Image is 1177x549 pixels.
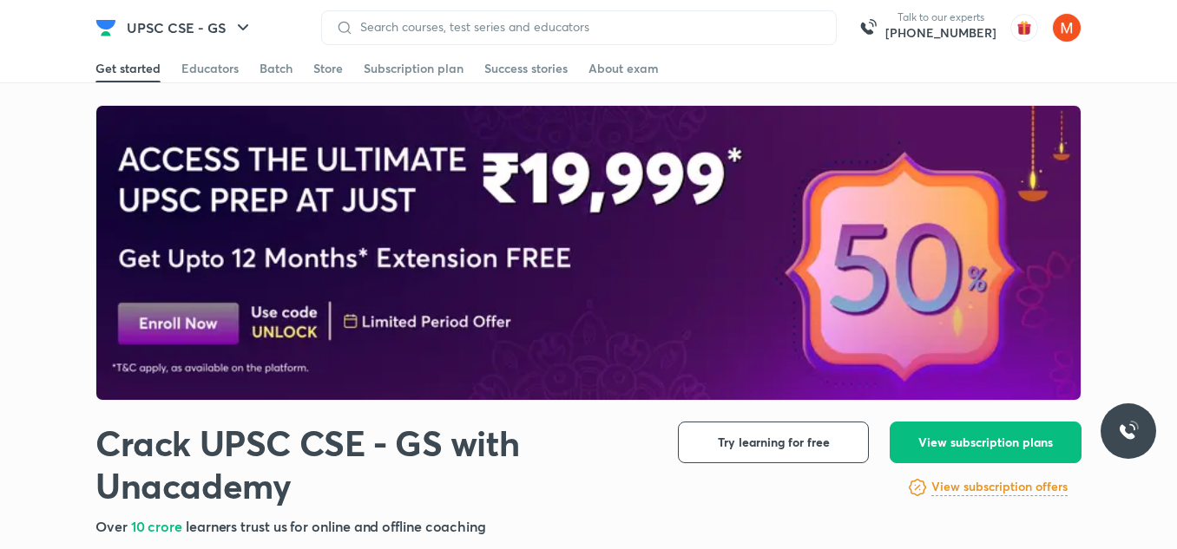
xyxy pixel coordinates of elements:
div: Batch [260,60,293,77]
img: Company Logo [95,17,116,38]
h1: Crack UPSC CSE - GS with Unacademy [95,422,650,507]
div: Get started [95,60,161,77]
button: Try learning for free [678,422,869,463]
a: Store [313,55,343,82]
input: Search courses, test series and educators [353,20,822,34]
span: learners trust us for online and offline coaching [186,517,486,535]
div: Store [313,60,343,77]
a: View subscription offers [931,477,1068,498]
div: Educators [181,60,239,77]
img: Farhana Solanki [1052,13,1082,42]
a: [PHONE_NUMBER] [885,24,996,42]
span: Over [95,517,131,535]
span: Try learning for free [718,434,830,451]
img: ttu [1118,421,1139,441]
div: About exam [588,60,659,77]
span: 10 crore [131,517,186,535]
h6: View subscription offers [931,478,1068,496]
button: UPSC CSE - GS [116,10,264,45]
a: Batch [260,55,293,82]
button: View subscription plans [890,422,1082,463]
span: View subscription plans [918,434,1053,451]
img: avatar [1010,14,1038,42]
img: call-us [851,10,885,45]
div: Success stories [484,60,568,77]
a: Get started [95,55,161,82]
a: Subscription plan [364,55,464,82]
div: Subscription plan [364,60,464,77]
a: Educators [181,55,239,82]
a: About exam [588,55,659,82]
p: Talk to our experts [885,10,996,24]
a: Success stories [484,55,568,82]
